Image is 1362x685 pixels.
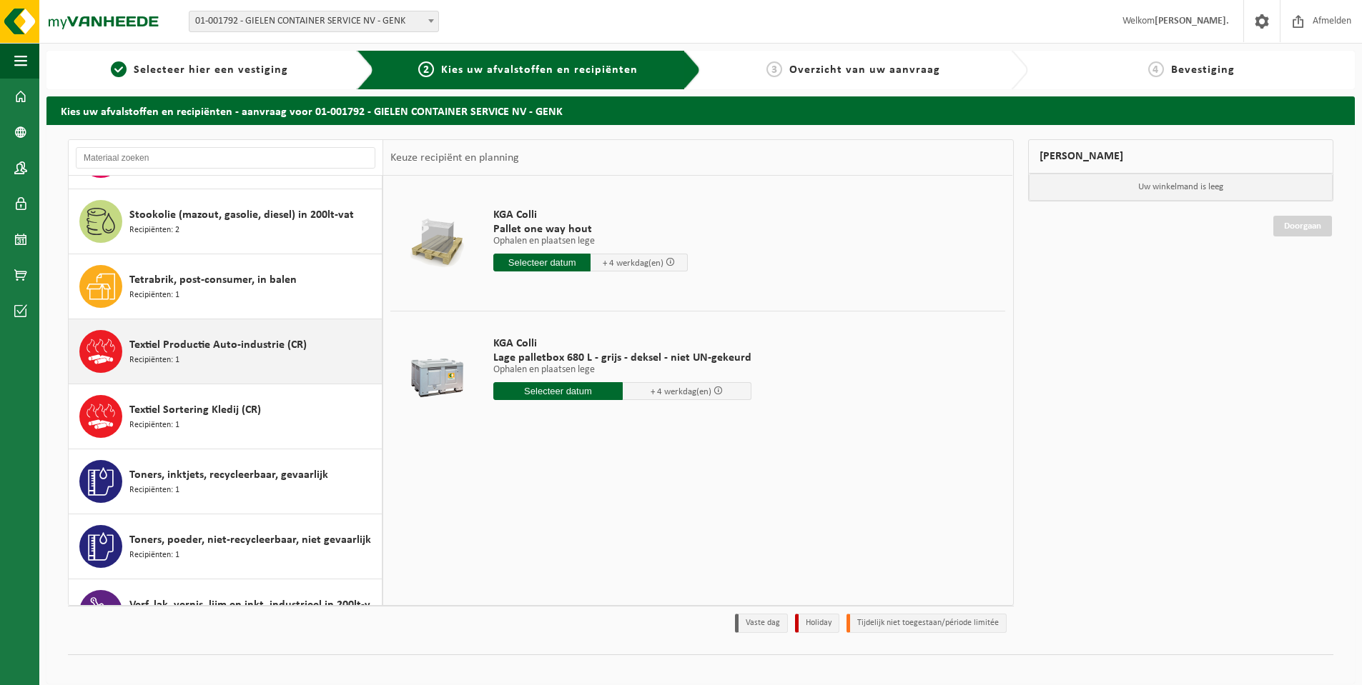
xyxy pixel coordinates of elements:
[493,336,751,351] span: KGA Colli
[189,11,439,32] span: 01-001792 - GIELEN CONTAINER SERVICE NV - GENK
[129,596,378,614] span: Verf, lak, vernis, lijm en inkt, industrieel in 200lt-vat
[129,271,297,289] span: Tetrabrik, post-consumer, in balen
[69,189,383,254] button: Stookolie (mazout, gasolie, diesel) in 200lt-vat Recipiënten: 2
[189,11,438,31] span: 01-001792 - GIELEN CONTAINER SERVICE NV - GENK
[129,289,179,302] span: Recipiënten: 1
[493,236,688,246] p: Ophalen en plaatsen lege
[1155,16,1229,26] strong: [PERSON_NAME].
[69,384,383,449] button: Textiel Sortering Kledij (CR) Recipiënten: 1
[129,531,371,549] span: Toners, poeder, niet-recycleerbaar, niet gevaarlijk
[847,614,1007,633] li: Tijdelijk niet toegestaan/période limitée
[134,64,288,76] span: Selecteer hier een vestiging
[493,208,688,222] span: KGA Colli
[1148,61,1164,77] span: 4
[129,206,354,224] span: Stookolie (mazout, gasolie, diesel) in 200lt-vat
[1029,174,1333,201] p: Uw winkelmand is leeg
[493,365,751,375] p: Ophalen en plaatsen lege
[129,336,307,354] span: Textiel Productie Auto-industrie (CR)
[69,449,383,514] button: Toners, inktjets, recycleerbaar, gevaarlijk Recipiënten: 1
[129,466,328,484] span: Toners, inktjets, recycleerbaar, gevaarlijk
[418,61,434,77] span: 2
[129,354,179,367] span: Recipiënten: 1
[1171,64,1235,76] span: Bevestiging
[129,419,179,432] span: Recipiënten: 1
[795,614,839,633] li: Holiday
[46,96,1355,124] h2: Kies uw afvalstoffen en recipiënten - aanvraag voor 01-001792 - GIELEN CONTAINER SERVICE NV - GENK
[493,351,751,365] span: Lage palletbox 680 L - grijs - deksel - niet UN-gekeurd
[69,319,383,384] button: Textiel Productie Auto-industrie (CR) Recipiënten: 1
[69,254,383,319] button: Tetrabrik, post-consumer, in balen Recipiënten: 1
[735,614,788,633] li: Vaste dag
[54,61,345,79] a: 1Selecteer hier een vestiging
[789,64,940,76] span: Overzicht van uw aanvraag
[69,514,383,579] button: Toners, poeder, niet-recycleerbaar, niet gevaarlijk Recipiënten: 1
[1028,139,1334,174] div: [PERSON_NAME]
[441,64,638,76] span: Kies uw afvalstoffen en recipiënten
[111,61,127,77] span: 1
[493,222,688,236] span: Pallet one way hout
[69,579,383,644] button: Verf, lak, vernis, lijm en inkt, industrieel in 200lt-vat
[651,387,711,396] span: + 4 werkdag(en)
[1273,216,1332,236] a: Doorgaan
[129,484,179,497] span: Recipiënten: 1
[129,401,261,419] span: Textiel Sortering Kledij (CR)
[493,382,623,400] input: Selecteer datum
[129,549,179,562] span: Recipiënten: 1
[129,224,179,237] span: Recipiënten: 2
[766,61,782,77] span: 3
[493,254,591,271] input: Selecteer datum
[76,147,375,169] input: Materiaal zoeken
[383,140,526,176] div: Keuze recipiënt en planning
[603,259,663,268] span: + 4 werkdag(en)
